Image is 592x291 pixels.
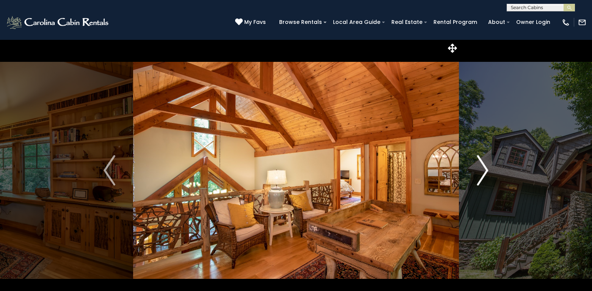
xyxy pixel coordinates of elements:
[104,155,115,186] img: arrow
[388,16,426,28] a: Real Estate
[235,18,268,27] a: My Favs
[477,155,488,186] img: arrow
[578,18,586,27] img: mail-regular-white.png
[430,16,481,28] a: Rental Program
[329,16,384,28] a: Local Area Guide
[512,16,554,28] a: Owner Login
[6,15,111,30] img: White-1-2.png
[484,16,509,28] a: About
[562,18,570,27] img: phone-regular-white.png
[275,16,326,28] a: Browse Rentals
[244,18,266,26] span: My Favs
